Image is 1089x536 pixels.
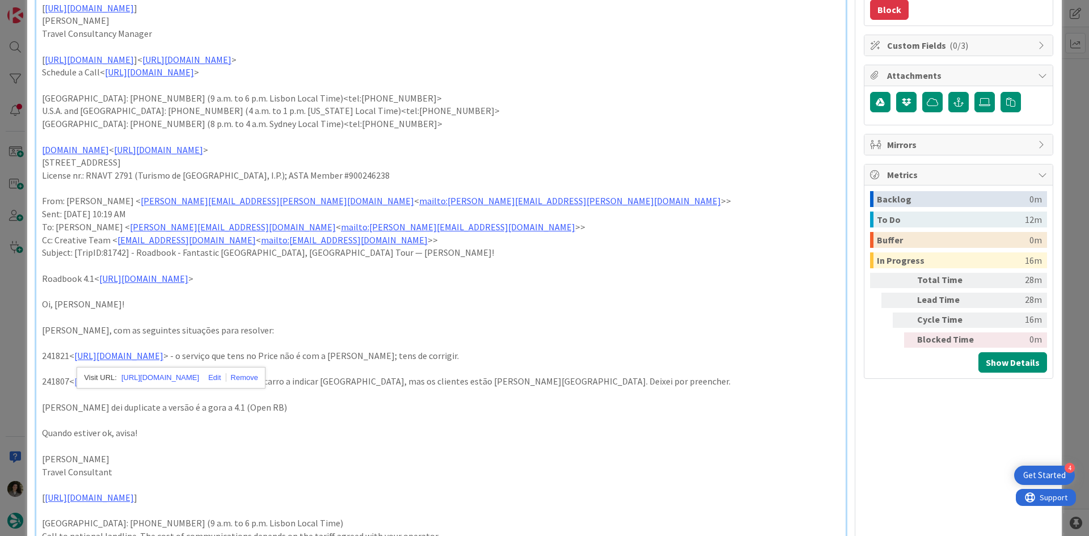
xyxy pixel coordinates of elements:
p: [ ] [42,2,840,15]
span: Mirrors [887,138,1032,151]
div: 0m [1029,191,1042,207]
p: [GEOGRAPHIC_DATA]: [PHONE_NUMBER] (8 p.m. to 4 a.m. Sydney Local Time)<tel:[PHONE_NUMBER]> [42,117,840,130]
p: [GEOGRAPHIC_DATA]: [PHONE_NUMBER] (9 a.m. to 6 p.m. Lisbon Local Time) [42,517,840,530]
a: mailto:[PERSON_NAME][EMAIL_ADDRESS][PERSON_NAME][DOMAIN_NAME] [419,195,721,206]
a: [URL][DOMAIN_NAME] [142,54,231,65]
div: 28m [984,273,1042,288]
span: Custom Fields [887,39,1032,52]
div: Total Time [917,273,980,288]
a: [URL][DOMAIN_NAME] [45,54,134,65]
a: [URL][DOMAIN_NAME] [114,144,203,155]
span: Metrics [887,168,1032,182]
a: [URL][DOMAIN_NAME] [74,375,163,387]
button: Show Details [978,352,1047,373]
p: Oi, [PERSON_NAME]! [42,298,840,311]
p: [ ]< > [42,53,840,66]
p: From: [PERSON_NAME] < < >> [42,195,840,208]
a: [PERSON_NAME][EMAIL_ADDRESS][DOMAIN_NAME] [130,221,336,233]
div: Cycle Time [917,313,980,328]
a: [PERSON_NAME][EMAIL_ADDRESS][PERSON_NAME][DOMAIN_NAME] [141,195,414,206]
p: Cc: Creative Team < < >> [42,234,840,247]
span: Support [24,2,52,15]
p: [GEOGRAPHIC_DATA]: [PHONE_NUMBER] (9 a.m. to 6 p.m. Lisbon Local Time)<tel:[PHONE_NUMBER]> [42,92,840,105]
p: To: [PERSON_NAME] < < >> [42,221,840,234]
p: 241807< > - o VO tem o drop off do carro a indicar [GEOGRAPHIC_DATA], mas os clientes estão [PERS... [42,375,840,388]
a: [URL][DOMAIN_NAME] [121,370,199,385]
span: Attachments [887,69,1032,82]
a: mailto:[EMAIL_ADDRESS][DOMAIN_NAME] [261,234,428,246]
div: 28m [984,293,1042,308]
a: [URL][DOMAIN_NAME] [74,350,163,361]
p: U.S.A. and [GEOGRAPHIC_DATA]: [PHONE_NUMBER] (4 a.m. to 1 p.m. [US_STATE] Local Time)<tel:[PHONE_... [42,104,840,117]
div: Backlog [877,191,1029,207]
div: To Do [877,212,1025,227]
p: Quando estiver ok, avisa! [42,427,840,440]
p: < > [42,144,840,157]
div: 0m [984,332,1042,348]
div: Blocked Time [917,332,980,348]
p: Subject: [TripID:81742] - Roadbook - Fantastic [GEOGRAPHIC_DATA], [GEOGRAPHIC_DATA] Tour — [PERSO... [42,246,840,259]
a: [EMAIL_ADDRESS][DOMAIN_NAME] [117,234,256,246]
p: Travel Consultancy Manager [42,27,840,40]
a: [URL][DOMAIN_NAME] [99,273,188,284]
p: 241821< > - o serviço que tens no Price não é com a [PERSON_NAME]; tens de corrigir. [42,349,840,362]
div: 16m [984,313,1042,328]
p: [PERSON_NAME] [42,453,840,466]
span: ( 0/3 ) [949,40,968,51]
p: Travel Consultant [42,466,840,479]
p: [PERSON_NAME] [42,14,840,27]
a: mailto:[PERSON_NAME][EMAIL_ADDRESS][DOMAIN_NAME] [341,221,575,233]
div: Get Started [1023,470,1066,481]
a: [URL][DOMAIN_NAME] [105,66,194,78]
p: [PERSON_NAME], com as seguintes situações para resolver: [42,324,840,337]
div: Open Get Started checklist, remaining modules: 4 [1014,466,1075,485]
p: [STREET_ADDRESS] [42,156,840,169]
div: In Progress [877,252,1025,268]
a: [URL][DOMAIN_NAME] [45,2,134,14]
div: Lead Time [917,293,980,308]
div: 4 [1065,463,1075,473]
div: 12m [1025,212,1042,227]
p: [ ] [42,491,840,504]
p: License nr.: RNAVT 2791 (Turismo de [GEOGRAPHIC_DATA], I.P.); ASTA Member #900246238 [42,169,840,182]
div: 0m [1029,232,1042,248]
div: Buffer [877,232,1029,248]
div: 16m [1025,252,1042,268]
p: [PERSON_NAME] dei duplicate a versão é a gora a 4.1 (Open RB) [42,401,840,414]
a: [URL][DOMAIN_NAME] [45,492,134,503]
p: Roadbook 4.1< > [42,272,840,285]
p: Schedule a Call< > [42,66,840,79]
a: [DOMAIN_NAME] [42,144,109,155]
p: Sent: [DATE] 10:19 AM [42,208,840,221]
